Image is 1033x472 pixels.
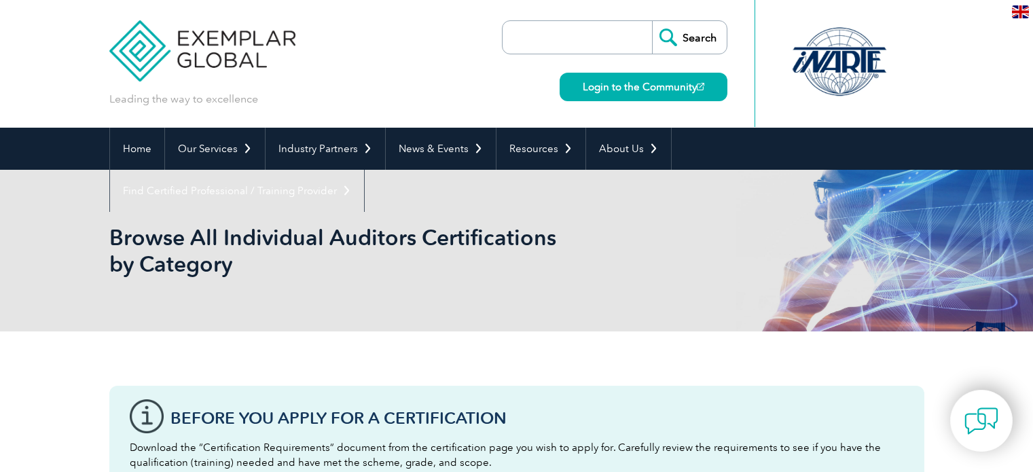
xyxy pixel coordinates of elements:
h3: Before You Apply For a Certification [170,410,904,426]
img: contact-chat.png [964,404,998,438]
a: Resources [496,128,585,170]
a: About Us [586,128,671,170]
img: open_square.png [697,83,704,90]
a: Login to the Community [560,73,727,101]
input: Search [652,21,727,54]
a: Industry Partners [266,128,385,170]
img: en [1012,5,1029,18]
a: News & Events [386,128,496,170]
h1: Browse All Individual Auditors Certifications by Category [109,224,631,277]
a: Home [110,128,164,170]
p: Leading the way to excellence [109,92,258,107]
a: Find Certified Professional / Training Provider [110,170,364,212]
p: Download the “Certification Requirements” document from the certification page you wish to apply ... [130,440,904,470]
a: Our Services [165,128,265,170]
